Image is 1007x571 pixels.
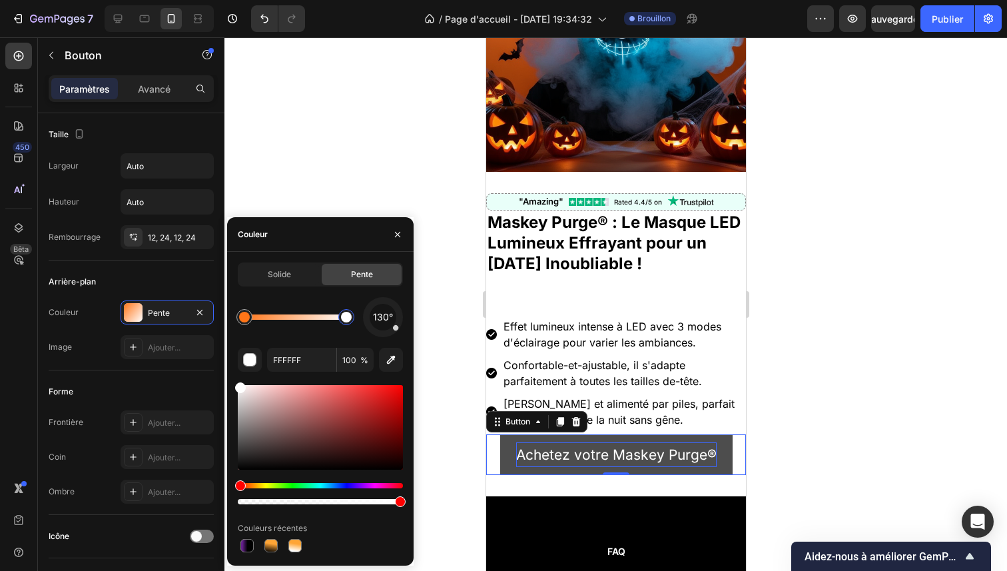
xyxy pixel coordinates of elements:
[351,269,373,279] font: Pente
[49,232,101,242] font: Rembourrage
[805,550,962,563] span: Help us improve GemPages!
[238,483,403,488] div: Hue
[5,5,99,32] button: 7
[445,13,592,25] font: Page d'accueil - [DATE] 19:34:32
[49,161,79,171] font: Largeur
[65,49,102,62] font: Bouton
[13,245,29,254] font: Bêta
[148,233,196,243] font: 12, 24, 12, 24
[148,308,170,318] font: Pente
[148,487,180,497] font: Ajouter...
[932,13,963,25] font: Publier
[360,355,368,365] font: %
[121,190,213,214] input: Auto
[87,12,93,25] font: 7
[373,311,393,322] font: 130°
[805,550,977,563] font: Aidez-nous à améliorer GemPages !
[268,269,291,279] font: Solide
[15,143,29,152] font: 450
[805,548,978,564] button: Afficher l'enquête - Aidez-nous à améliorer GemPages !
[49,386,73,396] font: Forme
[962,506,994,538] div: Ouvrir Intercom Messenger
[138,83,170,95] font: Avancé
[49,277,96,286] font: Arrière-plan
[148,418,180,428] font: Ajouter...
[49,531,69,541] font: Icône
[65,47,178,63] p: Bouton
[49,417,83,427] font: Frontière
[267,348,336,372] input: Par exemple : FFFFFF
[251,5,305,32] div: Annuler/Rétablir
[486,37,746,571] iframe: Zone de conception
[83,532,177,546] a: Delivery Information
[871,5,915,32] button: Sauvegarder
[865,13,922,25] font: Sauvegarder
[49,342,72,352] font: Image
[238,523,307,533] font: Couleurs récentes
[148,452,180,462] font: Ajouter...
[920,5,974,32] button: Publier
[49,129,69,139] font: Taille
[637,13,671,23] font: Brouillon
[148,342,180,352] font: Ajouter...
[439,13,442,25] font: /
[49,307,79,317] font: Couleur
[238,229,268,239] font: Couleur
[121,154,213,178] input: Auto
[49,197,79,207] font: Hauteur
[49,452,66,462] font: Coin
[49,486,75,496] font: Ombre
[59,83,110,95] font: Paramètres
